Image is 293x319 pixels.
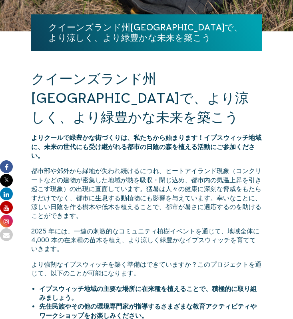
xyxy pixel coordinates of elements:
[31,261,261,277] font: より強靭なイプスウィッチを築く準備はできていますか？このプロジェクトを通じて、以下のことが可能になります。
[31,134,261,159] font: よりクールで緑豊かな街づくりは、私たちから始まります！イプスウィッチ地域に、未来の世代にも受け継がれる都市の日陰の森を植える活動にご参加ください。
[39,303,257,319] font: 先住民族やその他の環境専門家が指導するさまざまな教育アクティビティやワークショップをお楽しみください。
[39,285,257,301] font: イプスウィッチ地域の主要な場所に在来種を植えることで、積極的に取り組みましょう。
[31,227,259,253] font: 2025 年には、一連の刺激的なコミュニティ植樹イベントを通じて、地域全体に 4,000 本の在来種の苗木を植え、より涼しく緑豊かなイプスウィッチを育てていきます。
[48,22,243,43] font: クイーンズランド州[GEOGRAPHIC_DATA]で、より涼しく、より緑豊かな未来を築こう
[31,167,261,219] font: 都市部や郊外から緑地が失われ続けるにつれ、ヒートアイランド現象（コンクリートなどの建物が密集した地域が熱を吸収・閉じ込め、都市内の気温上昇を引き起こす現象）の出現に直面しています。猛暑は人々の健...
[31,71,249,124] font: クイーンズランド州[GEOGRAPHIC_DATA]で、より涼しく、より緑豊かな未来を築こう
